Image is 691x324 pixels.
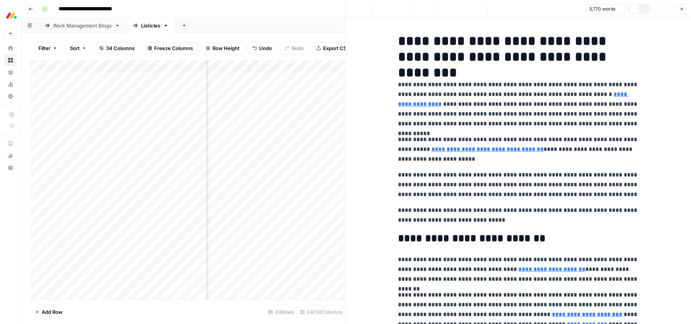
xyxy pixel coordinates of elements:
img: Monday.com Logo [5,9,18,22]
button: 3,770 words [586,4,626,14]
button: Filter [33,42,62,54]
button: What's new? [5,150,17,162]
div: Work Management Blogs [53,22,112,29]
div: 24/34 Columns [297,306,346,318]
a: Work Management Blogs [38,18,126,33]
a: Usage [5,78,17,90]
button: Undo [248,42,277,54]
span: Redo [292,44,304,52]
span: Export CSV [323,44,350,52]
span: Filter [38,44,50,52]
button: 34 Columns [94,42,140,54]
span: 3,770 words [589,6,615,12]
a: Settings [5,90,17,102]
button: Freeze Columns [143,42,198,54]
button: Row Height [201,42,245,54]
span: Row Height [213,44,240,52]
button: Add Row [30,306,67,318]
span: Sort [70,44,80,52]
div: What's new? [5,150,16,161]
a: Your Data [5,66,17,78]
button: Help + Support [5,162,17,174]
button: Redo [280,42,308,54]
div: 40 Rows [265,306,297,318]
span: Add Row [42,308,62,316]
button: Export CSV [311,42,355,54]
span: Freeze Columns [154,44,193,52]
button: Workspace: Monday.com [5,6,17,25]
a: Browse [5,54,17,66]
a: Home [5,42,17,54]
a: AirOps Academy [5,138,17,150]
div: Listicles [141,22,160,29]
span: 34 Columns [106,44,135,52]
button: Sort [65,42,91,54]
span: Undo [259,44,272,52]
a: Listicles [126,18,175,33]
